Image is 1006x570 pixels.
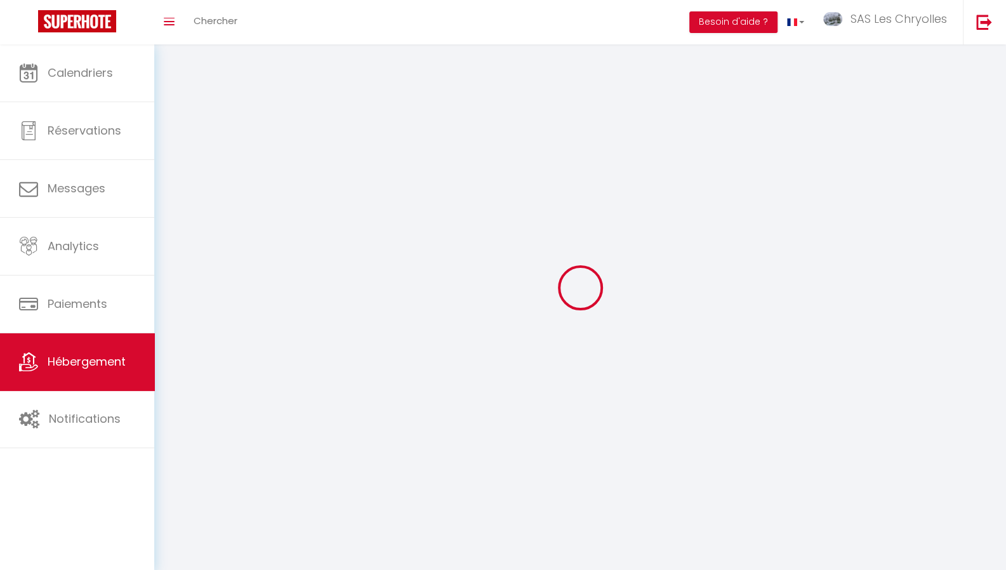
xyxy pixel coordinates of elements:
[49,411,121,427] span: Notifications
[48,65,113,81] span: Calendriers
[850,11,947,27] span: SAS Les Chryolles
[976,14,992,30] img: logout
[48,238,99,254] span: Analytics
[48,123,121,138] span: Réservations
[194,14,237,27] span: Chercher
[48,180,105,196] span: Messages
[38,10,116,32] img: Super Booking
[48,354,126,369] span: Hébergement
[823,12,842,27] img: ...
[48,296,107,312] span: Paiements
[689,11,778,33] button: Besoin d'aide ?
